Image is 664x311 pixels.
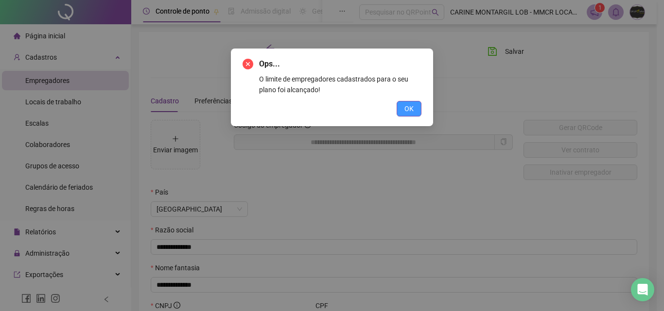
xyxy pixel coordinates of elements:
span: O limite de empregadores cadastrados para o seu plano foi alcançado! [259,75,408,94]
span: OK [404,103,414,114]
div: Open Intercom Messenger [631,278,654,301]
span: Ops... [259,59,280,68]
button: OK [397,101,421,116]
span: close-circle [243,59,253,69]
